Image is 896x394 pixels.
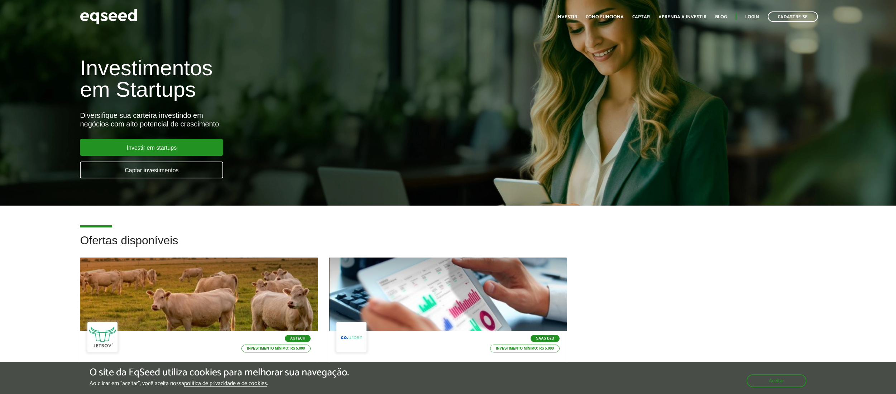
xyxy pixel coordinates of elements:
h2: Ofertas disponíveis [80,234,816,258]
a: Cadastre-se [768,11,818,22]
a: Aprenda a investir [658,15,706,19]
a: Captar [632,15,650,19]
p: Ao clicar em "aceitar", você aceita nossa . [90,380,349,387]
a: Investir [556,15,577,19]
p: Investimento mínimo: R$ 5.000 [241,345,311,352]
a: Investir em startups [80,139,223,156]
a: Como funciona [586,15,624,19]
p: Agtech [285,335,311,342]
h1: Investimentos em Startups [80,57,517,100]
a: política de privacidade e de cookies [184,381,267,387]
img: EqSeed [80,7,137,26]
p: Investimento mínimo: R$ 5.000 [490,345,560,352]
p: SaaS B2B [531,335,560,342]
div: Diversifique sua carteira investindo em negócios com alto potencial de crescimento [80,111,517,128]
button: Aceitar [747,374,806,387]
a: Login [745,15,759,19]
a: Captar investimentos [80,162,223,178]
a: Blog [715,15,727,19]
h5: O site da EqSeed utiliza cookies para melhorar sua navegação. [90,367,349,378]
